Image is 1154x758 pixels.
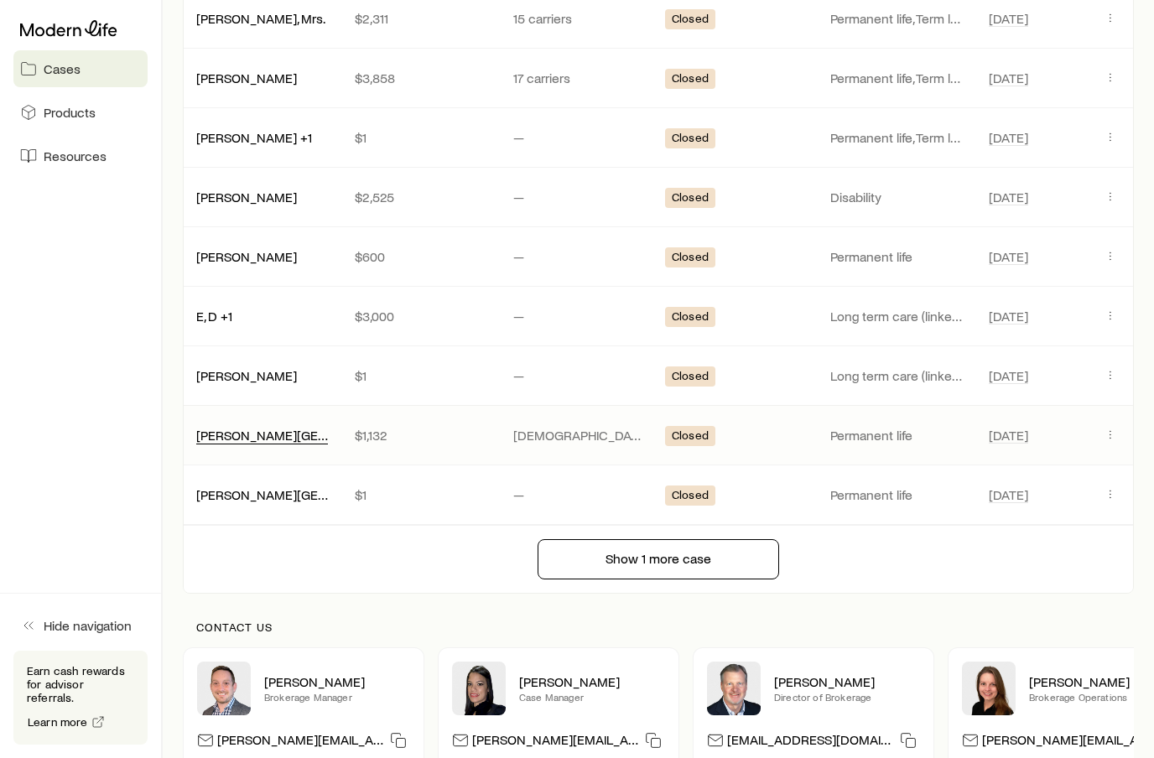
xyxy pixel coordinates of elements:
span: Hide navigation [44,617,132,634]
p: $2,525 [355,189,486,205]
a: E, D +1 [196,308,232,324]
p: Earn cash rewards for advisor referrals. [27,664,134,704]
span: [DATE] [989,308,1028,324]
span: [DATE] [989,248,1028,265]
a: [PERSON_NAME][GEOGRAPHIC_DATA] [196,486,423,502]
img: Trey Wall [707,662,761,715]
p: Permanent life [830,486,962,503]
span: Closed [672,369,709,387]
p: — [513,129,645,146]
p: [PERSON_NAME][EMAIL_ADDRESS][DOMAIN_NAME] [217,731,383,754]
a: Cases [13,50,148,87]
span: Learn more [28,716,88,728]
span: [DATE] [989,486,1028,503]
a: [PERSON_NAME] +1 [196,129,312,145]
div: [PERSON_NAME] [196,70,297,87]
p: $1,132 [355,427,486,444]
span: [DATE] [989,70,1028,86]
button: Hide navigation [13,607,148,644]
span: Closed [672,190,709,208]
p: $1 [355,486,486,503]
p: Director of Brokerage [774,690,920,703]
p: Long term care (linked benefit), Disability [830,367,962,384]
p: $1 [355,129,486,146]
p: Permanent life [830,427,962,444]
span: Closed [672,71,709,89]
p: — [513,308,645,324]
p: 15 carriers [513,10,645,27]
span: Cases [44,60,81,77]
span: Resources [44,148,107,164]
p: — [513,189,645,205]
p: [PERSON_NAME] [774,673,920,690]
a: [PERSON_NAME] [196,189,297,205]
p: Case Manager [519,690,665,703]
p: — [513,367,645,384]
img: Ellen Wall [962,662,1016,715]
p: $1 [355,367,486,384]
div: E, D +1 [196,308,232,325]
p: — [513,486,645,503]
span: Closed [672,131,709,148]
div: [PERSON_NAME] [196,248,297,266]
a: [PERSON_NAME] [196,248,297,264]
p: $600 [355,248,486,265]
p: Permanent life, Term life [830,10,962,27]
img: Elana Hasten [452,662,506,715]
p: [PERSON_NAME][EMAIL_ADDRESS][DOMAIN_NAME] [982,731,1148,754]
p: Disability [830,189,962,205]
div: [PERSON_NAME] [196,189,297,206]
p: Long term care (linked benefit) [830,308,962,324]
span: [DATE] [989,189,1028,205]
p: [PERSON_NAME] [519,673,665,690]
a: Products [13,94,148,131]
span: Closed [672,12,709,29]
p: $3,858 [355,70,486,86]
span: [DATE] [989,10,1028,27]
div: [PERSON_NAME][GEOGRAPHIC_DATA] [196,486,328,504]
span: Closed [672,250,709,267]
a: [PERSON_NAME], Mrs. [196,10,325,26]
a: Resources [13,138,148,174]
p: [PERSON_NAME][EMAIL_ADDRESS][DOMAIN_NAME] [472,731,638,754]
p: Permanent life, Term life [830,70,962,86]
span: Closed [672,428,709,446]
p: 17 carriers [513,70,645,86]
div: [PERSON_NAME] +1 [196,129,312,147]
span: [DATE] [989,427,1028,444]
div: [PERSON_NAME][GEOGRAPHIC_DATA] [196,427,328,444]
p: [PERSON_NAME] [264,673,410,690]
div: [PERSON_NAME], Mrs. [196,10,325,28]
button: Show 1 more case [538,539,779,579]
span: [DATE] [989,367,1028,384]
p: $3,000 [355,308,486,324]
span: Products [44,104,96,121]
p: Contact us [196,620,1120,634]
img: Brandon Parry [197,662,251,715]
p: Permanent life, Term life [830,129,962,146]
p: — [513,248,645,265]
p: [EMAIL_ADDRESS][DOMAIN_NAME] [727,731,893,754]
p: Permanent life [830,248,962,265]
p: [DEMOGRAPHIC_DATA] General [513,427,645,444]
span: Closed [672,309,709,327]
a: [PERSON_NAME] [196,70,297,86]
a: [PERSON_NAME][GEOGRAPHIC_DATA] [196,427,423,443]
p: $2,311 [355,10,486,27]
a: [PERSON_NAME] [196,367,297,383]
span: Closed [672,488,709,506]
div: [PERSON_NAME] [196,367,297,385]
span: [DATE] [989,129,1028,146]
p: Brokerage Manager [264,690,410,703]
div: Earn cash rewards for advisor referrals.Learn more [13,651,148,745]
